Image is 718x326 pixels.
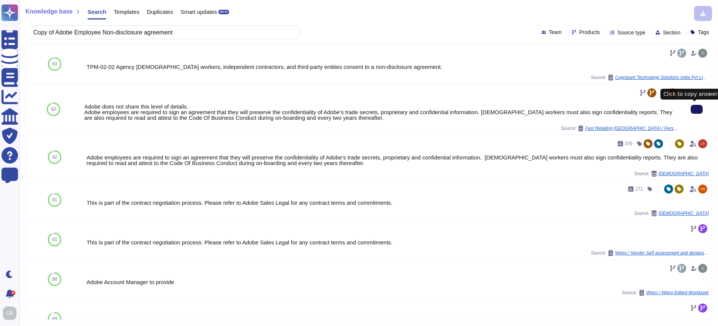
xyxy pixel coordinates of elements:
img: user [698,264,707,273]
span: Knowledge base [25,9,73,15]
span: Source: [561,125,679,131]
input: Search a question or template... [30,26,292,39]
img: user [698,49,707,58]
div: 9+ [11,291,15,295]
span: [DEMOGRAPHIC_DATA] [659,211,709,216]
span: Search [88,9,106,15]
span: Source type [617,30,645,35]
span: Wipro / Vendor Self assessment and declaration Architecture Review checklist ver 1.7.9 for Enterp... [615,251,709,255]
span: Wipro / Wipro Edited Workbook [646,290,709,295]
span: 92 [51,107,56,112]
span: Templates [114,9,139,15]
span: 90 [52,277,57,281]
span: Fast Retailing [GEOGRAPHIC_DATA] / Personal Data Management Standard Checklist [585,126,679,131]
div: Adobe employees are required to sign an agreement that they will preserve the confidentiality of ... [87,155,709,166]
span: Section [663,30,681,35]
img: user [3,307,16,320]
span: Tags [698,30,709,35]
span: Source: [591,250,709,256]
button: user [1,305,22,322]
span: [DEMOGRAPHIC_DATA] [659,171,709,176]
div: Adobe Account Manager to provide [87,279,709,285]
span: 91 [52,237,57,242]
div: TPM-02-02 Agency [DEMOGRAPHIC_DATA] workers, independent contractors, and third-party entities co... [87,64,709,70]
span: Source: [634,210,709,216]
span: Smart updates [181,9,217,15]
span: Source: [622,290,709,296]
span: 370 [625,141,632,146]
span: Duplicates [147,9,173,15]
span: Source: [634,171,709,177]
span: 89 [52,317,57,321]
span: 92 [52,155,57,159]
span: Products [579,30,600,35]
div: Employees are required to sign a Non-Disclosure Agreement upon employment. Adobe employees includ... [87,319,709,325]
span: Team [549,30,562,35]
img: user [668,88,677,97]
div: This is part of the contract negotiation process. Please refer to Adobe Sales Legal for any contr... [87,240,709,245]
img: user [698,185,707,194]
span: Source: [591,74,709,80]
span: 171 [635,187,643,191]
div: BETA [218,10,229,14]
span: 93 [52,62,57,66]
img: user [698,139,707,148]
div: Adobe does not share this level of details. Adobe employees are required to sign an agreement tha... [84,104,679,121]
span: Cognizant Technology Solutions India Pvt Ltd / TPRM Assessment Questionnaire V1.1 (1) [615,75,709,80]
span: 91 [52,198,57,202]
div: This is part of the contract negotiation process. Please refer to Adobe Sales Legal for any contr... [87,200,709,205]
